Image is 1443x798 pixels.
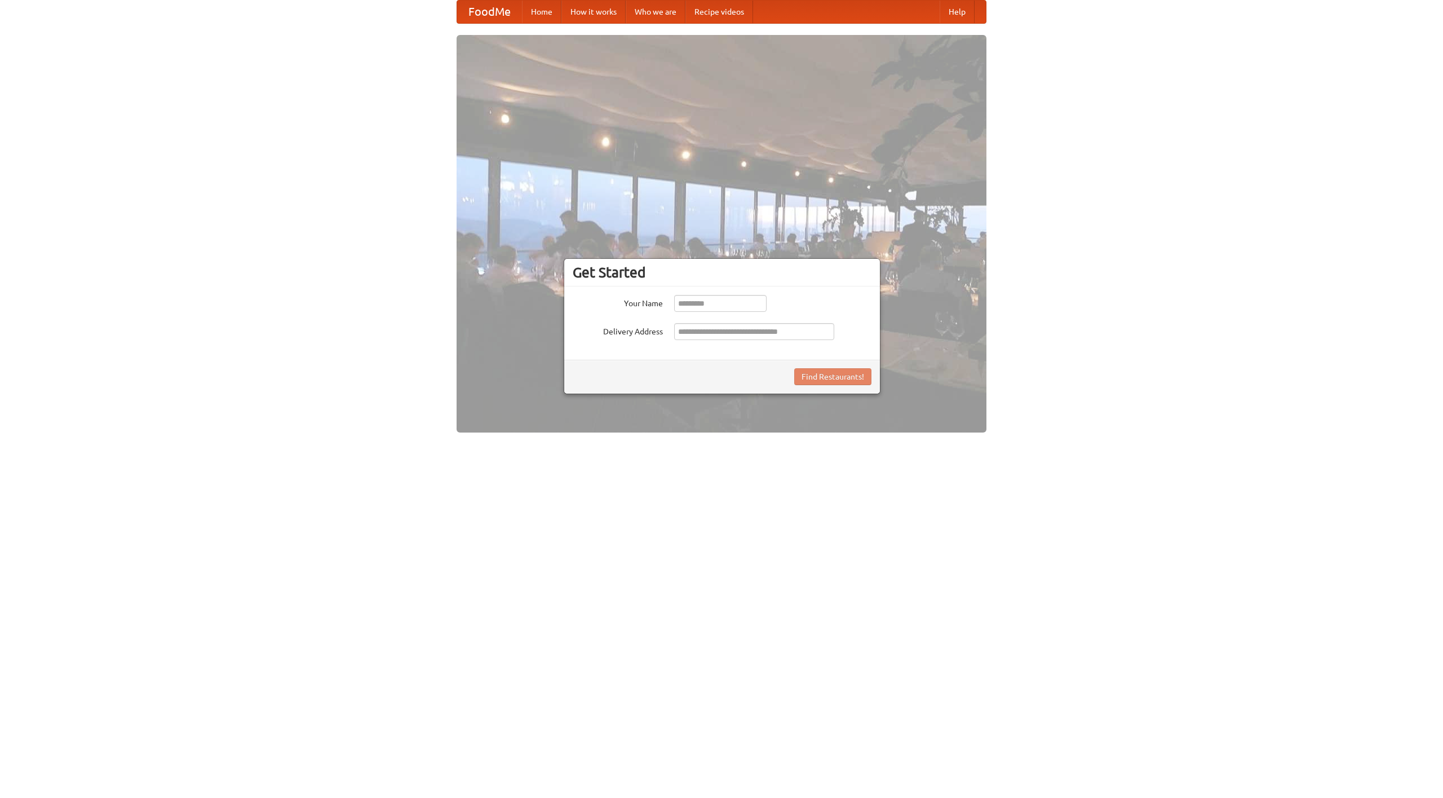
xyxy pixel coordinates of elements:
button: Find Restaurants! [794,368,871,385]
label: Delivery Address [573,323,663,337]
a: FoodMe [457,1,522,23]
h3: Get Started [573,264,871,281]
a: Home [522,1,561,23]
a: How it works [561,1,626,23]
label: Your Name [573,295,663,309]
a: Help [940,1,975,23]
a: Recipe videos [685,1,753,23]
a: Who we are [626,1,685,23]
